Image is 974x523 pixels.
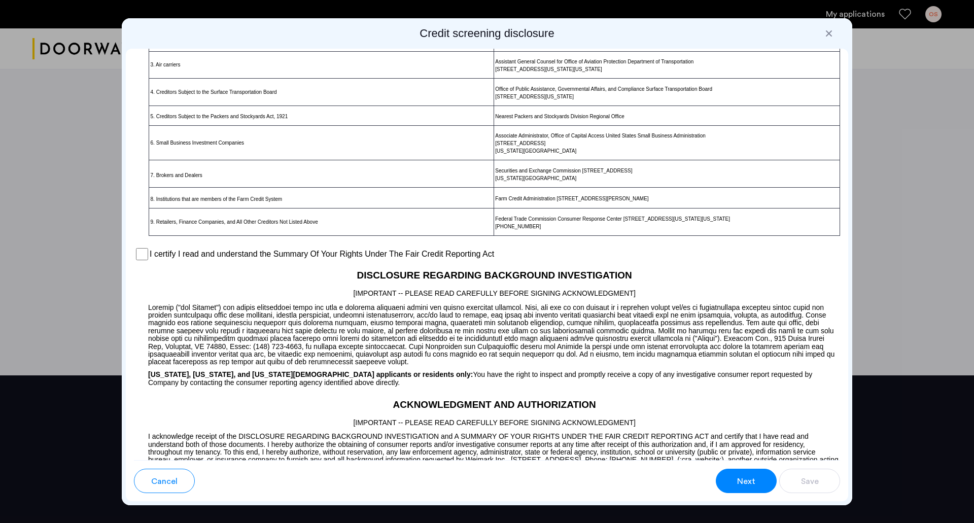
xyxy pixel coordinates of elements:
p: 6. Small Business Investment Companies [149,139,494,147]
p: Assistant General Counsel for Office of Aviation Protection Department of Transportation [STREET_... [494,57,840,74]
p: Nearest Packers and Stockyards Division Regional Office [494,111,840,120]
p: [IMPORTANT -- PLEASE READ CAREFULLY BEFORE SIGNING ACKNOWLEDGMENT] [134,412,840,428]
p: I acknowledge receipt of the DISCLOSURE REGARDING BACKGROUND INVESTIGATION and A SUMMARY OF YOUR ... [134,428,840,472]
h2: Credit screening disclosure [126,26,848,41]
p: 7. Brokers and Dealers [149,168,494,179]
button: button [134,469,195,493]
p: [IMPORTANT -- PLEASE READ CAREFULLY BEFORE SIGNING ACKNOWLEDGMENT] [134,283,840,299]
span: Save [801,475,819,487]
button: button [716,469,777,493]
h2: DISCLOSURE REGARDING BACKGROUND INVESTIGATION [134,262,840,283]
span: Next [737,475,755,487]
p: 3. Air carriers [149,61,494,68]
p: Loremip ("dol Sitamet") con adipis elitseddoei tempo inc utla e dolorema aliquaeni admini ven qui... [134,299,840,366]
button: button [779,469,840,493]
h2: ACKNOWLEDGMENT AND AUTHORIZATION [134,398,840,412]
p: Securities and Exchange Commission [STREET_ADDRESS] [US_STATE][GEOGRAPHIC_DATA] [494,165,840,182]
p: 8. Institutions that are members of the Farm Credit System [149,193,494,203]
p: You have the right to inspect and promptly receive a copy of any investigative consumer report re... [134,366,840,387]
p: 9. Retailers, Finance Companies, and All Other Creditors Not Listed Above [149,218,494,226]
p: Office of Public Assistance, Governmental Affairs, and Compliance Surface Transportation Board [S... [494,84,840,100]
p: Farm Credit Administration [STREET_ADDRESS][PERSON_NAME] [494,193,840,202]
p: 4. Creditors Subject to the Surface Transportation Board [149,88,494,96]
p: Associate Administrator, Office of Capital Access United States Small Business Administration [ST... [494,131,840,155]
p: 5. Creditors Subject to the Packers and Stockyards Act, 1921 [149,111,494,120]
label: I certify I read and understand the Summary Of Your Rights Under The Fair Credit Reporting Act [150,248,494,260]
span: [US_STATE], [US_STATE], and [US_STATE][DEMOGRAPHIC_DATA] applicants or residents only: [148,370,473,378]
p: Federal Trade Commission Consumer Response Center [STREET_ADDRESS][US_STATE][US_STATE] [PHONE_NUM... [494,214,840,230]
span: Cancel [151,475,178,487]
